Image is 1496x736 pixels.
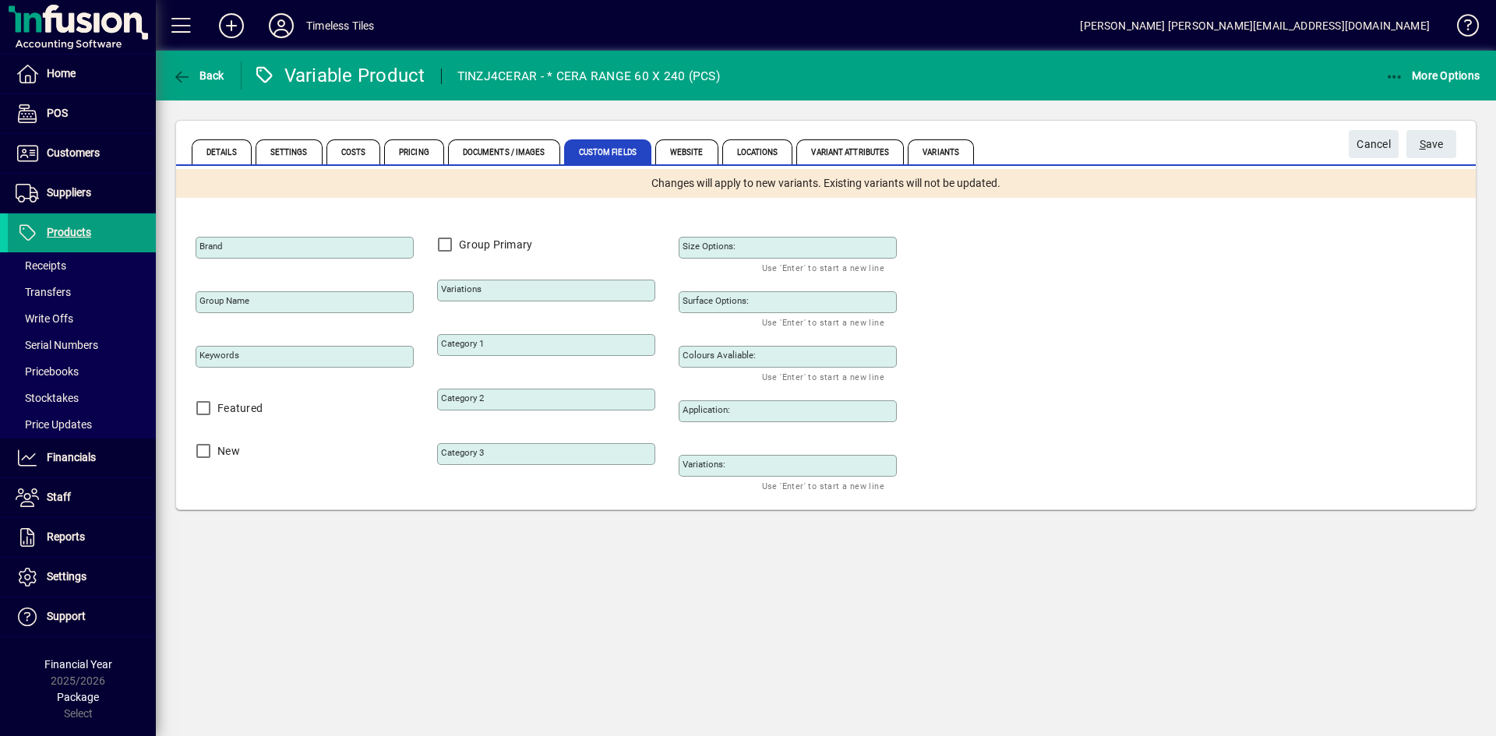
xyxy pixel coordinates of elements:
[722,139,793,164] span: Locations
[47,451,96,463] span: Financials
[47,67,76,79] span: Home
[441,338,484,349] mat-label: Category 1
[683,295,749,306] mat-label: Surface Options:
[47,186,91,199] span: Suppliers
[683,350,756,361] mat-label: Colours Avaliable:
[16,339,98,351] span: Serial Numbers
[8,411,156,438] a: Price Updates
[326,139,381,164] span: Costs
[8,478,156,517] a: Staff
[8,134,156,173] a: Customers
[655,139,718,164] span: Website
[47,107,68,119] span: POS
[47,570,86,583] span: Settings
[16,312,73,325] span: Write Offs
[206,12,256,40] button: Add
[908,139,974,164] span: Variants
[1445,3,1477,54] a: Knowledge Base
[564,139,651,164] span: Custom Fields
[47,491,71,503] span: Staff
[214,443,240,459] label: New
[8,55,156,93] a: Home
[47,226,91,238] span: Products
[256,139,323,164] span: Settings
[8,279,156,305] a: Transfers
[192,139,252,164] span: Details
[168,62,228,90] button: Back
[199,241,223,252] mat-label: Brand
[1381,62,1484,90] button: More Options
[1420,132,1444,157] span: ave
[762,313,884,331] mat-hint: Use 'Enter' to start a new line
[1080,13,1430,38] div: [PERSON_NAME] [PERSON_NAME][EMAIL_ADDRESS][DOMAIN_NAME]
[651,175,1000,192] span: Changes will apply to new variants. Existing variants will not be updated.
[8,558,156,597] a: Settings
[16,365,79,378] span: Pricebooks
[8,597,156,636] a: Support
[16,418,92,431] span: Price Updates
[16,259,66,272] span: Receipts
[8,518,156,557] a: Reports
[683,459,725,470] mat-label: Variations:
[47,610,86,622] span: Support
[441,447,484,458] mat-label: Category 3
[683,241,736,252] mat-label: Size Options:
[8,438,156,477] a: Financials
[683,404,730,415] mat-label: Application:
[1420,138,1426,150] span: S
[1385,69,1480,82] span: More Options
[8,332,156,358] a: Serial Numbers
[762,368,884,386] mat-hint: Use 'Enter' to start a new line
[16,286,71,298] span: Transfers
[1357,132,1391,157] span: Cancel
[16,392,79,404] span: Stocktakes
[8,94,156,133] a: POS
[156,62,242,90] app-page-header-button: Back
[762,259,884,276] mat-hint: Use 'Enter' to start a new line
[8,358,156,385] a: Pricebooks
[456,237,532,252] label: Group Primary
[214,400,263,416] label: Featured
[47,530,85,543] span: Reports
[762,477,884,495] mat-hint: Use 'Enter' to start a new line
[796,139,904,164] span: Variant Attributes
[57,691,99,703] span: Package
[47,146,100,159] span: Customers
[8,252,156,279] a: Receipts
[448,139,560,164] span: Documents / Images
[8,305,156,332] a: Write Offs
[253,63,425,88] div: Variable Product
[306,13,374,38] div: Timeless Tiles
[441,283,482,294] mat-label: Variations
[457,64,720,89] div: TINZJ4CERAR - * CERA RANGE 60 X 240 (PCS)
[8,174,156,213] a: Suppliers
[8,385,156,411] a: Stocktakes
[199,295,249,306] mat-label: Group Name
[44,658,112,671] span: Financial Year
[384,139,444,164] span: Pricing
[199,350,239,361] mat-label: Keywords
[1406,130,1456,158] button: Save
[441,393,484,403] mat-label: Category 2
[256,12,306,40] button: Profile
[172,69,224,82] span: Back
[1349,130,1399,158] button: Cancel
